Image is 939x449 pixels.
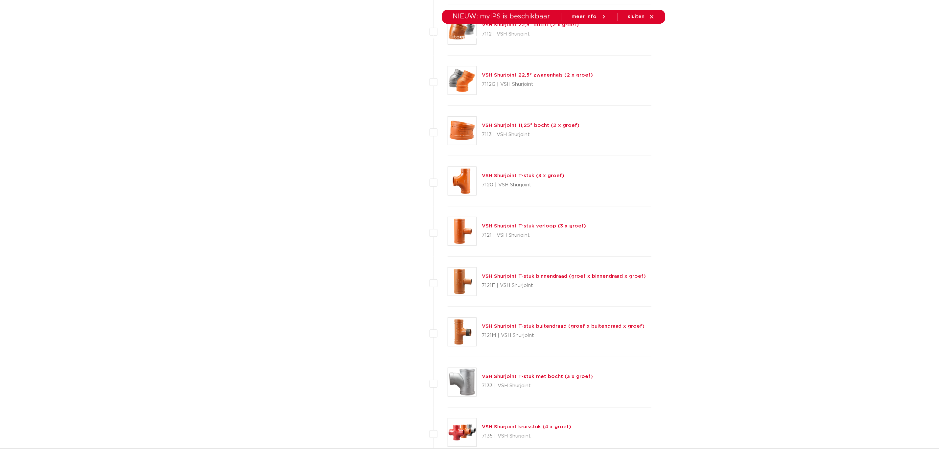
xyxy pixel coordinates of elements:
[543,24,564,50] a: services
[482,374,593,379] a: VSH Shurjoint T-stuk met bocht (3 x groef)
[482,381,593,391] p: 7133 | VSH Shurjoint
[628,14,645,19] span: sluiten
[448,268,476,296] img: Thumbnail for VSH Shurjoint T-stuk binnendraad (groef x binnendraad x groef)
[502,24,529,50] a: downloads
[482,274,646,279] a: VSH Shurjoint T-stuk binnendraad (groef x binnendraad x groef)
[448,167,476,195] img: Thumbnail for VSH Shurjoint T-stuk (3 x groef)
[482,123,579,128] a: VSH Shurjoint 11,25° bocht (2 x groef)
[380,24,407,50] a: producten
[482,173,564,178] a: VSH Shurjoint T-stuk (3 x groef)
[420,24,441,50] a: markten
[448,418,476,447] img: Thumbnail for VSH Shurjoint kruisstuk (4 x groef)
[448,217,476,246] img: Thumbnail for VSH Shurjoint T-stuk verloop (3 x groef)
[453,13,551,20] span: NIEUW: myIPS is beschikbaar
[454,24,488,50] a: toepassingen
[482,324,645,329] a: VSH Shurjoint T-stuk buitendraad (groef x buitendraad x groef)
[448,117,476,145] img: Thumbnail for VSH Shurjoint 11,25° bocht (2 x groef)
[448,318,476,346] img: Thumbnail for VSH Shurjoint T-stuk buitendraad (groef x buitendraad x groef)
[482,425,571,430] a: VSH Shurjoint kruisstuk (4 x groef)
[482,230,586,241] p: 7121 | VSH Shurjoint
[482,73,593,78] a: VSH Shurjoint 22,5° zwanenhals (2 x groef)
[482,180,564,190] p: 7120 | VSH Shurjoint
[572,14,597,19] span: meer info
[380,24,599,50] nav: Menu
[628,14,655,20] a: sluiten
[448,368,476,396] img: Thumbnail for VSH Shurjoint T-stuk met bocht (3 x groef)
[577,24,599,50] a: over ons
[482,224,586,228] a: VSH Shurjoint T-stuk verloop (3 x groef)
[482,431,571,442] p: 7135 | VSH Shurjoint
[572,14,607,20] a: meer info
[482,280,646,291] p: 7121F | VSH Shurjoint
[448,66,476,95] img: Thumbnail for VSH Shurjoint 22,5° zwanenhals (2 x groef)
[632,24,639,50] div: my IPS
[482,79,593,90] p: 7112G | VSH Shurjoint
[482,130,579,140] p: 7113 | VSH Shurjoint
[482,331,645,341] p: 7121M | VSH Shurjoint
